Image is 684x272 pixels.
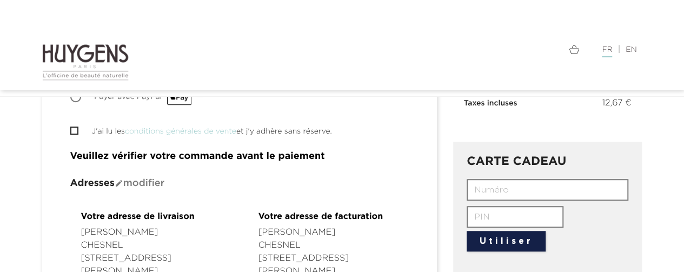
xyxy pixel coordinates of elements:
[464,99,517,107] span: Taxes incluses
[467,231,546,251] button: Utiliser
[94,93,192,101] span: Payer avec PayPal
[467,179,628,201] input: Numéro
[70,151,409,162] h4: Veuillez vérifier votre commande avant le paiement
[70,178,409,189] h4: Adresses
[115,179,123,188] i: mode_edit
[115,178,164,188] span: Modifier
[92,126,332,137] label: J'ai lu les et j'y adhère sans réserve.
[602,97,631,110] span: 12,67 €
[81,213,221,222] h4: Votre adresse de livraison
[258,213,398,222] h4: Votre adresse de facturation
[464,110,632,127] iframe: PayPal Message 1
[42,43,129,81] img: Huygens logo
[467,155,628,168] h3: CARTE CADEAU
[125,128,236,135] a: conditions générales de vente
[467,206,563,228] input: PIN
[350,43,642,56] div: |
